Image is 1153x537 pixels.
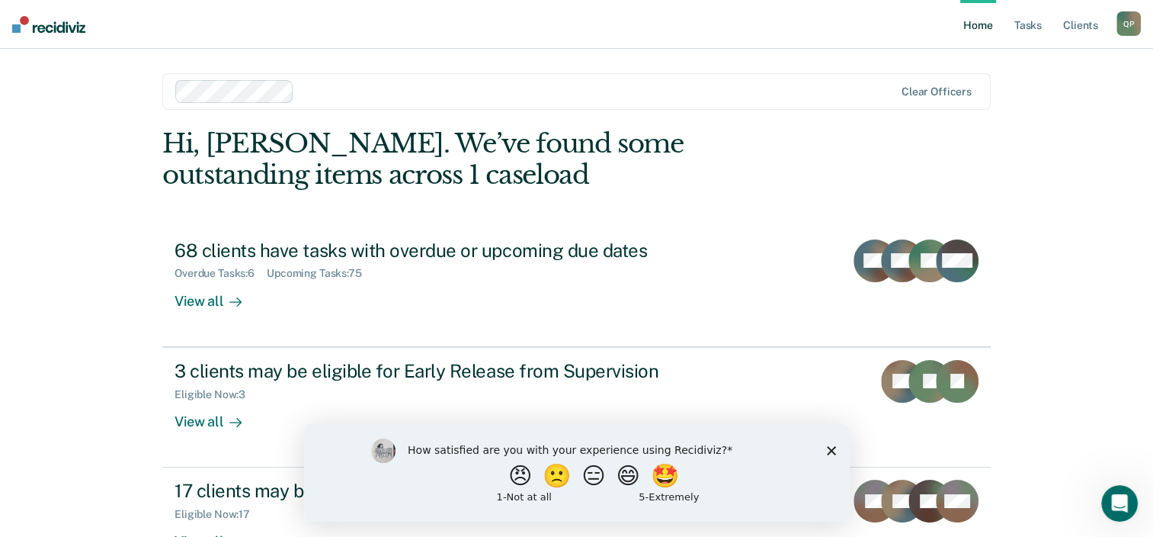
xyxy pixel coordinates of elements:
[267,267,374,280] div: Upcoming Tasks : 75
[175,240,709,262] div: 68 clients have tasks with overdue or upcoming due dates
[175,508,262,521] div: Eligible Now : 17
[175,400,260,430] div: View all
[175,360,709,382] div: 3 clients may be eligible for Early Release from Supervision
[1101,485,1138,522] iframe: Intercom live chat
[162,128,825,191] div: Hi, [PERSON_NAME]. We’ve found some outstanding items across 1 caseload
[175,480,709,502] div: 17 clients may be eligible for Annual Report Status
[162,347,991,468] a: 3 clients may be eligible for Early Release from SupervisionEligible Now:3View all
[1116,11,1141,36] div: Q P
[12,16,85,33] img: Recidiviz
[902,85,972,98] div: Clear officers
[162,227,991,347] a: 68 clients have tasks with overdue or upcoming due datesOverdue Tasks:6Upcoming Tasks:75View all
[304,423,850,522] iframe: Survey by Kim from Recidiviz
[1116,11,1141,36] button: QP
[175,267,267,280] div: Overdue Tasks : 6
[175,388,258,401] div: Eligible Now : 3
[175,280,260,310] div: View all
